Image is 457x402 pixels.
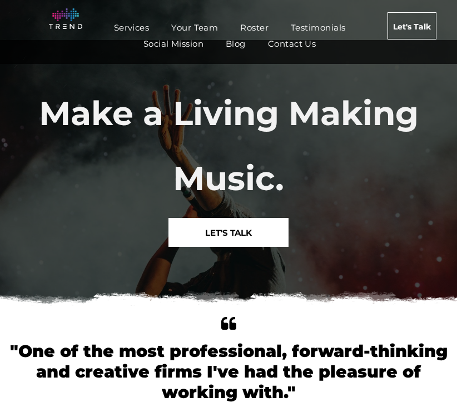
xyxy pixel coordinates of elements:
[103,19,161,36] a: Services
[388,12,436,39] a: Let's Talk
[49,8,82,29] img: logo
[132,36,215,52] a: Social Mission
[393,13,431,41] span: Let's Talk
[168,218,289,247] a: LET'S TALK
[39,93,419,198] span: Make a Living Making Music.
[257,36,327,52] a: Contact Us
[160,19,229,36] a: Your Team
[205,219,252,247] span: LET'S TALK
[215,36,257,52] a: Blog
[229,19,280,36] a: Roster
[280,19,356,36] a: Testimonials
